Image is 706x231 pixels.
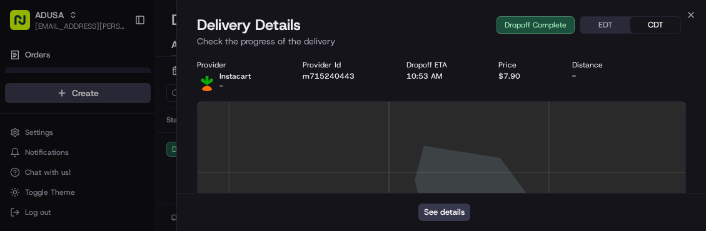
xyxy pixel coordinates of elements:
[406,60,479,70] div: Dropoff ETA
[572,60,635,70] div: Distance
[630,17,680,33] button: CDT
[219,81,223,91] span: -
[572,71,635,81] div: -
[197,60,283,70] div: Provider
[219,71,251,81] p: Instacart
[303,71,355,81] button: m715240443
[406,71,479,81] div: 10:53 AM
[197,35,686,47] p: Check the progress of the delivery
[197,71,217,91] img: profile_instacart_ahold_partner.png
[498,71,552,81] div: $7.90
[197,15,301,35] span: Delivery Details
[498,60,552,70] div: Price
[303,60,386,70] div: Provider Id
[418,204,470,221] button: See details
[580,17,630,33] button: EDT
